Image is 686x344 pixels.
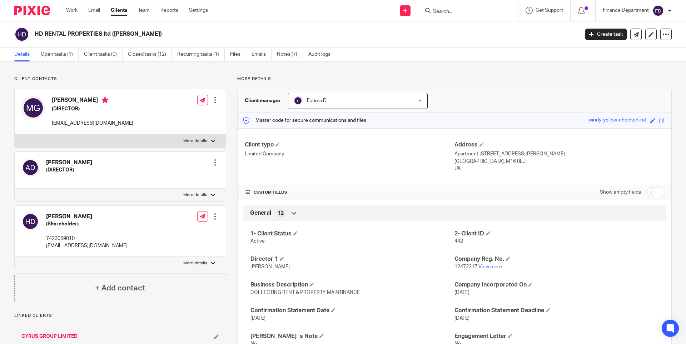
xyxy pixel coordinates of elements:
[243,117,366,124] p: Master code for secure communications and files
[603,7,649,14] p: Finance Department
[183,138,207,144] p: More details
[189,7,208,14] a: Settings
[278,210,284,217] span: 12
[230,48,246,61] a: Files
[250,281,454,289] h4: Business Description
[454,281,658,289] h4: Company Incorporated On
[454,158,664,165] p: [GEOGRAPHIC_DATA], M16 0LJ
[46,235,128,242] p: 7423059010
[22,159,39,176] img: svg%3E
[252,48,272,61] a: Emails
[307,98,327,103] span: Fatima D
[454,165,664,172] p: UK
[128,48,172,61] a: Closed tasks (12)
[588,116,646,125] div: windy-yellow-checked-rat
[14,6,50,15] img: Pixie
[14,48,35,61] a: Details
[35,30,467,38] h2: HD RENTAL PROPERTIES ltd ([PERSON_NAME])
[52,105,133,113] h5: (DIRECTOR)
[652,5,664,16] img: svg%3E
[250,239,265,244] span: Active
[478,264,502,269] a: View more
[454,264,477,269] span: 12472317
[454,316,469,321] span: [DATE]
[454,333,658,340] h4: Engagement Letter
[177,48,225,61] a: Recurring tasks (1)
[46,159,92,166] h4: [PERSON_NAME]
[46,220,128,228] h5: (Shareholder)
[308,48,336,61] a: Audit logs
[454,230,658,238] h4: 2- Client ID
[66,7,78,14] a: Work
[454,307,658,314] h4: Confirmation Statement Deadline
[52,120,133,127] p: [EMAIL_ADDRESS][DOMAIN_NAME]
[14,27,29,42] img: svg%3E
[250,316,265,321] span: [DATE]
[88,7,100,14] a: Email
[245,141,454,149] h4: Client type
[46,242,128,249] p: [EMAIL_ADDRESS][DOMAIN_NAME]
[22,213,39,230] img: svg%3E
[183,260,207,266] p: More details
[250,333,454,340] h4: [PERSON_NAME]`s Note
[237,76,672,82] p: More details
[245,190,454,195] h4: CUSTOM FIELDS
[277,48,303,61] a: Notes (7)
[183,192,207,198] p: More details
[95,283,145,294] h4: + Add contact
[245,97,281,104] h3: Client manager
[454,290,469,295] span: [DATE]
[454,150,664,158] p: Apartment [STREET_ADDRESS][PERSON_NAME]
[250,230,454,238] h4: 1- Client Status
[454,239,463,244] span: 442
[84,48,123,61] a: Client tasks (0)
[46,166,92,174] h5: (DIRECTOR)
[454,141,664,149] h4: Address
[432,9,497,15] input: Search
[111,7,127,14] a: Clients
[46,213,128,220] h4: [PERSON_NAME]
[250,264,290,269] span: [PERSON_NAME]
[160,7,178,14] a: Reports
[250,255,454,263] h4: Director 1
[138,7,150,14] a: Team
[101,96,109,104] i: Primary
[585,29,627,40] a: Create task
[250,209,271,217] span: General
[245,150,454,158] p: Limited Company
[14,313,226,319] p: Linked clients
[600,189,641,196] label: Show empty fields
[250,307,454,314] h4: Confirmation Statement Date
[250,290,360,295] span: COLLECTING RENT & PROPERTY MAINTINANCE
[22,96,45,119] img: svg%3E
[14,76,226,82] p: Client contacts
[536,8,563,13] span: Get Support
[41,48,79,61] a: Open tasks (1)
[454,255,658,263] h4: Company Reg. No.
[52,96,133,105] h4: [PERSON_NAME]
[294,96,302,105] img: svg%3E
[21,333,78,340] a: CYRUS GROUP LIMITED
